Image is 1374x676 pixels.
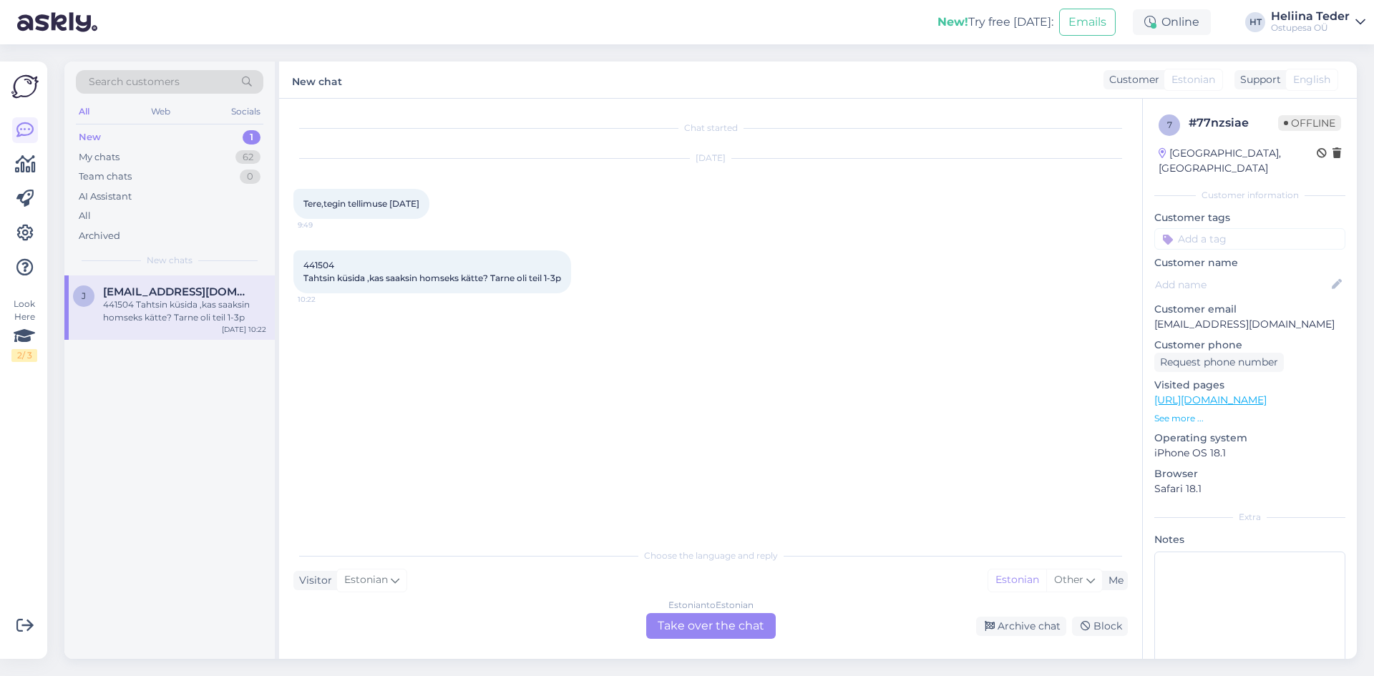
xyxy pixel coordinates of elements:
div: Ostupesa OÜ [1271,22,1350,34]
div: Online [1133,9,1211,35]
div: AI Assistant [79,190,132,204]
img: Askly Logo [11,73,39,100]
div: 441504 Tahtsin küsida ,kas saaksin homseks kätte? Tarne oli teil 1-3p [103,298,266,324]
div: Heliina Teder [1271,11,1350,22]
div: New [79,130,101,144]
p: Notes [1154,532,1345,547]
div: Estonian to Estonian [668,599,754,612]
div: Archived [79,229,120,243]
p: Browser [1154,466,1345,481]
div: 2 / 3 [11,349,37,362]
p: Customer email [1154,302,1345,317]
p: Customer name [1154,255,1345,270]
a: [URL][DOMAIN_NAME] [1154,393,1267,406]
div: 1 [243,130,260,144]
div: My chats [79,150,120,165]
span: Estonian [344,572,388,588]
span: Search customers [89,74,180,89]
p: Operating system [1154,431,1345,446]
div: [DATE] [293,152,1128,165]
div: All [79,209,91,223]
div: Block [1072,617,1128,636]
input: Add a tag [1154,228,1345,250]
div: Support [1234,72,1281,87]
span: Other [1054,573,1083,586]
div: Choose the language and reply [293,549,1128,562]
span: 9:49 [298,220,351,230]
div: Estonian [988,569,1046,591]
div: # 77nzsiae [1189,114,1278,132]
div: Extra [1154,511,1345,524]
div: HT [1245,12,1265,32]
span: j [82,290,86,301]
div: Request phone number [1154,353,1284,372]
div: Web [148,102,173,121]
p: Safari 18.1 [1154,481,1345,496]
div: Customer information [1154,189,1345,202]
div: Look Here [11,298,37,362]
p: See more ... [1154,412,1345,425]
span: jennifersusi17@gmail.com [103,285,252,298]
span: Estonian [1171,72,1215,87]
div: 62 [235,150,260,165]
p: [EMAIL_ADDRESS][DOMAIN_NAME] [1154,317,1345,332]
span: New chats [147,254,193,267]
span: Tere,tegin tellimuse [DATE] [303,198,419,209]
div: [GEOGRAPHIC_DATA], [GEOGRAPHIC_DATA] [1159,146,1317,176]
p: iPhone OS 18.1 [1154,446,1345,461]
label: New chat [292,70,342,89]
div: Visitor [293,573,332,588]
span: English [1293,72,1330,87]
div: 0 [240,170,260,184]
span: 441504 Tahtsin küsida ,kas saaksin homseks kätte? Tarne oli teil 1-3p [303,260,561,283]
div: Team chats [79,170,132,184]
button: Emails [1059,9,1116,36]
input: Add name [1155,277,1329,293]
p: Customer tags [1154,210,1345,225]
div: Archive chat [976,617,1066,636]
span: 10:22 [298,294,351,305]
p: Customer phone [1154,338,1345,353]
div: Try free [DATE]: [937,14,1053,31]
a: Heliina TederOstupesa OÜ [1271,11,1365,34]
div: Chat started [293,122,1128,134]
div: All [76,102,92,121]
div: [DATE] 10:22 [222,324,266,335]
div: Customer [1103,72,1159,87]
div: Socials [228,102,263,121]
span: 7 [1167,119,1172,130]
p: Visited pages [1154,378,1345,393]
span: Offline [1278,115,1341,131]
b: New! [937,15,968,29]
div: Take over the chat [646,613,776,639]
div: Me [1103,573,1124,588]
